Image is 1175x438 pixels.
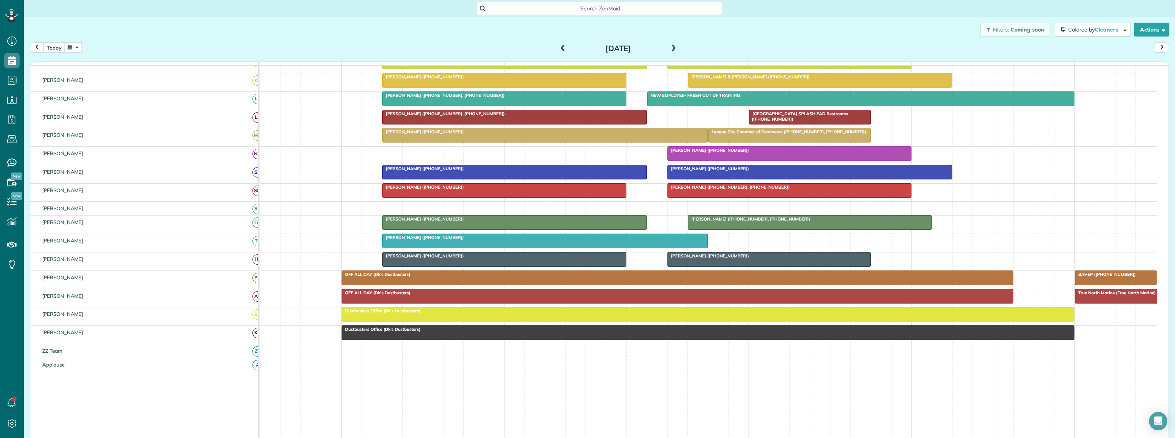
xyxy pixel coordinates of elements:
[252,149,263,159] span: NN
[260,64,274,70] span: 7am
[11,192,22,200] span: New
[830,64,844,70] span: 2pm
[252,360,263,370] span: A
[252,273,263,283] span: PB
[41,311,85,317] span: [PERSON_NAME]
[342,64,356,70] span: 8am
[252,167,263,178] span: SB
[570,44,666,53] h2: [DATE]
[252,254,263,265] span: TD
[382,74,464,80] span: [PERSON_NAME] ([PHONE_NUMBER])
[1010,26,1045,33] span: Coming soon
[341,308,421,314] span: Dustbusters Office (Dk's Dustbusters)
[647,93,740,98] span: NEW EMPLOYEE- FRESH OUT OF TRAINING
[41,132,85,138] span: [PERSON_NAME]
[41,169,85,175] span: [PERSON_NAME]
[41,95,85,101] span: [PERSON_NAME]
[1074,290,1156,295] span: True North Marine (True North Marine)
[1155,42,1169,53] button: next
[252,217,263,228] span: TW
[252,328,263,338] span: KN
[586,64,603,70] span: 11am
[252,94,263,104] span: LS
[667,253,749,259] span: [PERSON_NAME] ([PHONE_NUMBER])
[382,166,464,171] span: [PERSON_NAME] ([PHONE_NUMBER])
[667,184,790,190] span: [PERSON_NAME] ([PHONE_NUMBER], [PHONE_NUMBER])
[667,166,749,171] span: [PERSON_NAME] ([PHONE_NUMBER])
[41,329,85,335] span: [PERSON_NAME]
[252,346,263,357] span: ZT
[382,253,464,259] span: [PERSON_NAME] ([PHONE_NUMBER])
[748,111,848,122] span: [GEOGRAPHIC_DATA] SPLASH PAD Restrooms ([PHONE_NUMBER])
[993,64,1007,70] span: 4pm
[252,204,263,214] span: SP
[1068,26,1121,33] span: Colored by
[667,148,749,153] span: [PERSON_NAME] ([PHONE_NUMBER])
[41,293,85,299] span: [PERSON_NAME]
[41,348,64,354] span: ZZ Team
[1149,412,1167,430] div: Open Intercom Messenger
[252,236,263,246] span: TP
[1075,64,1088,70] span: 5pm
[252,186,263,196] span: SM
[382,93,505,98] span: [PERSON_NAME] ([PHONE_NUMBER], [PHONE_NUMBER])
[43,42,65,53] button: today
[993,26,1009,33] span: Filters:
[41,150,85,156] span: [PERSON_NAME]
[252,309,263,320] span: SH
[1074,272,1136,277] span: BAHEP ([PHONE_NUMBER])
[687,216,810,222] span: [PERSON_NAME] ([PHONE_NUMBER], [PHONE_NUMBER])
[252,130,263,141] span: MB
[382,184,464,190] span: [PERSON_NAME] ([PHONE_NUMBER])
[41,77,85,83] span: [PERSON_NAME]
[382,216,464,222] span: [PERSON_NAME] ([PHONE_NUMBER])
[41,219,85,225] span: [PERSON_NAME]
[382,129,464,134] span: [PERSON_NAME] ([PHONE_NUMBER])
[749,64,762,70] span: 1pm
[252,112,263,123] span: LF
[252,291,263,302] span: AK
[30,42,44,53] button: prev
[341,272,411,277] span: OFF ALL DAY (Dk's Dustbusters)
[341,290,411,295] span: OFF ALL DAY (Dk's Dustbusters)
[1134,23,1169,36] button: Actions
[41,362,66,368] span: Applause
[11,173,22,180] span: New
[341,327,421,332] span: Dustbusters Office (Dk's Dustbusters)
[41,274,85,280] span: [PERSON_NAME]
[1055,23,1131,36] button: Colored byCleaners
[41,205,85,211] span: [PERSON_NAME]
[382,235,464,240] span: [PERSON_NAME] ([PHONE_NUMBER])
[912,64,925,70] span: 3pm
[41,187,85,193] span: [PERSON_NAME]
[41,114,85,120] span: [PERSON_NAME]
[1095,26,1119,33] span: Cleaners
[708,129,866,134] span: League City Chamber of Commerce ([PHONE_NUMBER], [PHONE_NUMBER])
[252,75,263,86] span: KB
[505,64,522,70] span: 10am
[667,64,684,70] span: 12pm
[41,237,85,244] span: [PERSON_NAME]
[41,256,85,262] span: [PERSON_NAME]
[423,64,437,70] span: 9am
[382,111,505,116] span: [PERSON_NAME] ([PHONE_NUMBER], [PHONE_NUMBER])
[687,74,810,80] span: [PERSON_NAME] & [PERSON_NAME] ([PHONE_NUMBER])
